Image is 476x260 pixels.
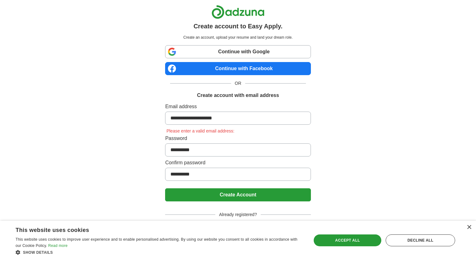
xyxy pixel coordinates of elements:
[197,92,279,99] h1: Create account with email address
[165,188,311,201] button: Create Account
[16,249,303,255] div: Show details
[165,159,311,166] label: Confirm password
[166,35,309,40] p: Create an account, upload your resume and land your dream role.
[215,211,260,218] span: Already registered?
[231,80,245,87] span: OR
[165,135,311,142] label: Password
[165,128,236,133] span: Please enter a valid email address:
[165,103,311,110] label: Email address
[16,237,297,248] span: This website uses cookies to improve user experience and to enable personalised advertising. By u...
[16,224,287,234] div: This website uses cookies
[314,234,381,246] div: Accept all
[212,5,264,19] img: Adzuna logo
[386,234,455,246] div: Decline all
[165,62,311,75] a: Continue with Facebook
[23,250,53,255] span: Show details
[48,243,68,248] a: Read more, opens a new window
[193,22,283,31] h1: Create account to Easy Apply.
[165,45,311,58] a: Continue with Google
[467,225,471,230] div: Close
